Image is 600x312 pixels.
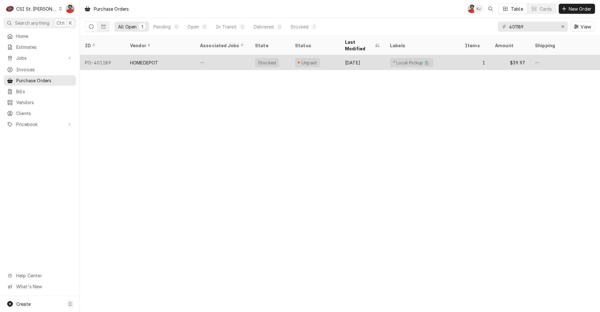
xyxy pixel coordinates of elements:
button: View [570,22,595,32]
span: Vendors [16,99,73,106]
div: 1 [460,55,490,70]
div: Ken Jiricek's Avatar [474,4,483,13]
div: Vendor [130,42,189,49]
div: — [195,55,250,70]
div: NF [467,4,476,13]
div: 0 [174,23,178,30]
span: View [579,23,592,30]
a: Invoices [4,64,76,75]
div: Table [511,6,523,12]
span: What's New [16,283,72,290]
span: Create [16,301,31,307]
div: Last Modified [345,39,374,52]
a: Go to Pricebook [4,119,76,129]
div: KJ [474,4,483,13]
div: State [255,42,285,49]
div: 0 [203,23,207,30]
div: 1 [312,23,316,30]
a: Go to What's New [4,281,76,292]
div: $39.97 [490,55,530,70]
span: Ctrl [57,20,65,26]
div: In Transit [216,23,237,30]
input: Keyword search [509,22,556,32]
span: C [69,301,72,307]
button: Search anythingCtrlK [4,18,76,28]
div: Stocked [291,23,308,30]
div: Delivered [254,23,274,30]
span: Invoices [16,66,73,73]
span: Help Center [16,272,72,279]
a: Purchase Orders [4,75,76,86]
span: New Order [567,6,592,12]
div: Items [465,42,484,49]
div: 1 [140,23,144,30]
span: Pricebook [16,121,63,128]
a: Bills [4,86,76,97]
div: C [6,4,14,13]
span: Bills [16,88,73,95]
span: Clients [16,110,73,117]
span: Purchase Orders [16,77,73,84]
div: NF [66,4,74,13]
div: PO-401189 [80,55,125,70]
div: Shipping [535,42,595,49]
span: Estimates [16,44,73,50]
div: Nicholas Faubert's Avatar [66,4,74,13]
a: Clients [4,108,76,118]
div: Associated Jobs [200,42,245,49]
div: Labels [390,42,455,49]
button: Erase input [558,22,568,32]
button: Open search [486,4,496,14]
div: ² Local Pickup 🛍️ [392,59,431,66]
div: Unpaid [301,59,317,66]
div: Amount [495,42,524,49]
div: 0 [277,23,281,30]
span: Jobs [16,55,63,61]
a: Estimates [4,42,76,52]
span: K [69,20,72,26]
div: — [530,55,600,70]
div: Status [295,42,334,49]
div: Pending [153,23,171,30]
span: Home [16,33,73,39]
a: Vendors [4,97,76,108]
a: Go to Jobs [4,53,76,63]
div: Stocked [257,59,277,66]
div: [DATE] [340,55,385,70]
div: ID [85,42,119,49]
div: CSI St. [PERSON_NAME] [16,6,57,12]
span: Search anything [15,20,49,26]
div: Open [187,23,199,30]
a: Go to Help Center [4,270,76,281]
div: CSI St. Louis's Avatar [6,4,14,13]
a: Home [4,31,76,41]
div: Nicholas Faubert's Avatar [467,4,476,13]
div: 0 [241,23,244,30]
div: HOMEDEPOT [130,59,158,66]
button: New Order [559,4,595,14]
div: All Open [118,23,137,30]
div: Cards [540,6,552,12]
